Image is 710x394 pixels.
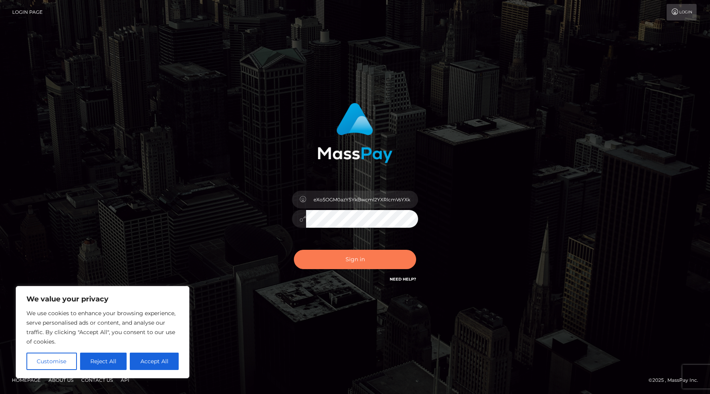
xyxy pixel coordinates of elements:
a: API [118,374,133,386]
button: Accept All [130,353,179,370]
div: We value your privacy [16,286,189,378]
p: We use cookies to enhance your browsing experience, serve personalised ads or content, and analys... [26,309,179,346]
a: About Us [45,374,77,386]
a: Login Page [12,4,43,20]
button: Reject All [80,353,127,370]
a: Contact Us [78,374,116,386]
a: Need Help? [390,277,416,282]
div: © 2025 , MassPay Inc. [648,376,704,385]
a: Homepage [9,374,44,386]
button: Sign in [294,250,416,269]
a: Login [667,4,697,20]
p: We value your privacy [26,294,179,304]
input: Username... [306,191,418,208]
button: Customise [26,353,77,370]
img: MassPay Login [318,103,392,163]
